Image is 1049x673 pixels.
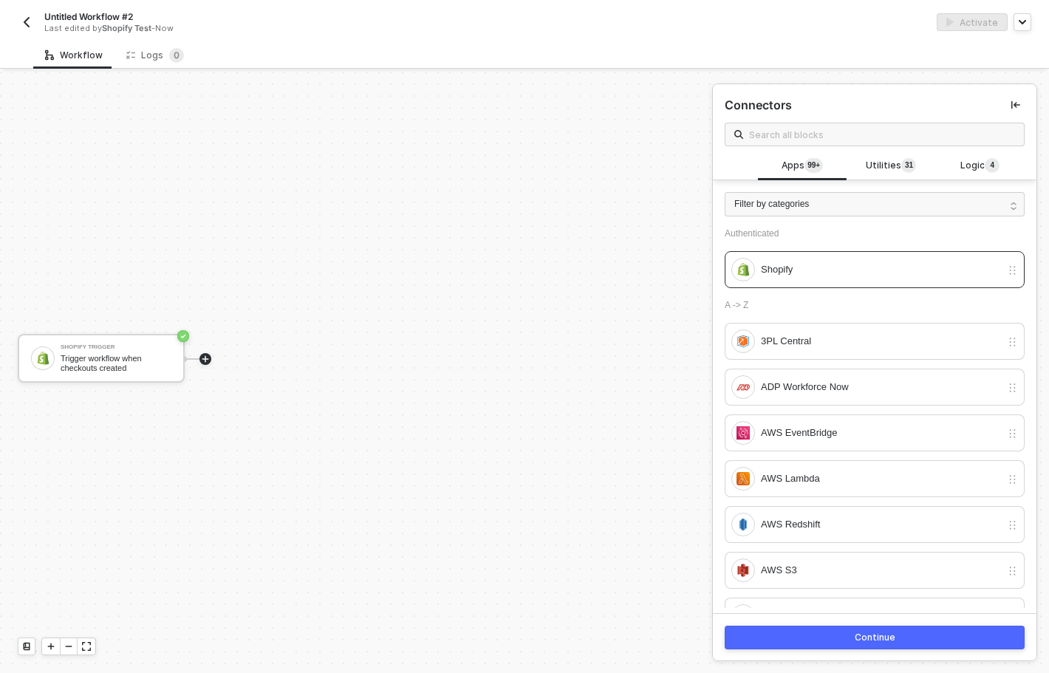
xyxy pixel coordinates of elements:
[737,380,750,394] img: integration-icon
[1007,336,1018,348] img: drag
[1007,474,1018,485] img: drag
[1007,519,1018,531] img: drag
[1007,264,1018,276] img: drag
[905,160,909,171] span: 3
[1007,382,1018,394] img: drag
[804,158,823,173] sup: 176
[960,158,1000,174] span: Logic
[909,160,913,171] span: 1
[761,262,1001,278] div: Shopify
[761,562,1001,578] div: AWS S3
[44,23,491,34] div: Last edited by - Now
[855,632,895,643] div: Continue
[21,16,33,28] img: back
[44,10,133,23] span: Untitled Workflow #2
[36,352,49,365] img: icon
[737,426,750,440] img: integration-icon
[725,626,1025,649] button: Continue
[761,425,1001,441] div: AWS EventBridge
[18,13,35,31] button: back
[737,472,750,485] img: integration-icon
[782,158,823,174] span: Apps
[47,642,55,651] span: icon-play
[126,48,184,63] div: Logs
[64,642,73,651] span: icon-minus
[761,516,1001,533] div: AWS Redshift
[169,48,184,63] sup: 0
[737,518,750,531] img: integration-icon
[761,471,1001,487] div: AWS Lambda
[45,49,103,61] div: Workflow
[82,642,91,651] span: icon-expand
[102,23,151,33] span: Shopify Test
[201,355,210,363] span: icon-play
[61,354,171,372] div: Trigger workflow when checkouts created
[901,158,916,173] sup: 31
[1011,100,1020,109] span: icon-collapse-left
[761,333,1001,349] div: 3PL Central
[734,197,809,211] span: Filter by categories
[937,13,1008,31] button: activateActivate
[737,335,750,348] img: integration-icon
[725,98,792,113] div: Connectors
[761,379,1001,395] div: ADP Workforce Now
[61,344,171,350] div: Shopify Trigger
[725,300,1025,311] div: A -> Z
[1007,428,1018,440] img: drag
[734,130,743,139] img: search
[177,330,189,342] span: icon-success-page
[737,263,750,276] img: integration-icon
[1007,565,1018,577] img: drag
[737,564,750,577] img: integration-icon
[725,228,1025,239] div: Authenticated
[749,126,1015,143] input: Search all blocks
[991,160,995,171] span: 4
[866,158,916,174] span: Utilities
[985,158,1000,173] sup: 4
